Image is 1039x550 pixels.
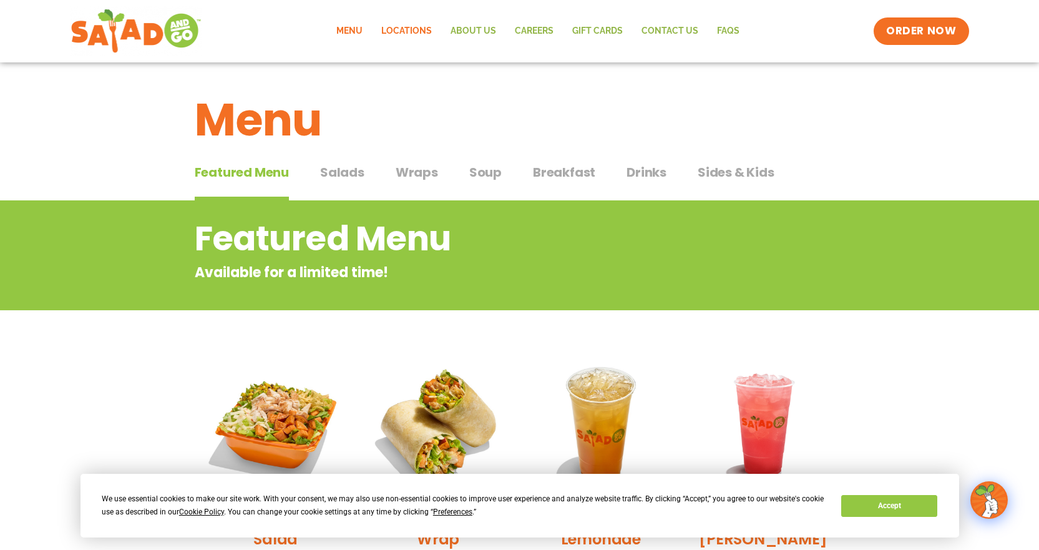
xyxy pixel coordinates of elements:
span: Sides & Kids [698,163,774,182]
div: Tabbed content [195,159,845,201]
div: Cookie Consent Prompt [80,474,959,538]
img: Product photo for Southwest Harvest Salad [204,353,348,497]
img: Product photo for Southwest Harvest Wrap [366,353,510,497]
h1: Menu [195,86,845,154]
span: Wraps [396,163,438,182]
span: Breakfast [533,163,595,182]
img: Product photo for Apple Cider Lemonade [529,353,673,497]
span: ORDER NOW [886,24,956,39]
span: Drinks [627,163,666,182]
nav: Menu [327,17,749,46]
span: Preferences [433,508,472,516]
h2: Featured Menu [195,214,744,264]
a: Careers [505,17,563,46]
span: Salads [320,163,364,182]
a: ORDER NOW [874,17,968,45]
img: Product photo for Blackberry Bramble Lemonade [691,353,836,497]
span: Featured Menu [195,163,289,182]
div: We use essential cookies to make our site work. With your consent, we may also use non-essential ... [102,493,826,519]
a: About Us [441,17,505,46]
span: Cookie Policy [179,508,224,516]
img: new-SAG-logo-768×292 [71,6,202,56]
a: Locations [372,17,441,46]
span: Soup [469,163,502,182]
p: Available for a limited time! [195,262,744,283]
a: FAQs [708,17,749,46]
a: GIFT CARDS [563,17,632,46]
a: Menu [327,17,372,46]
button: Accept [841,495,937,517]
img: wpChatIcon [972,483,1007,518]
a: Contact Us [632,17,708,46]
